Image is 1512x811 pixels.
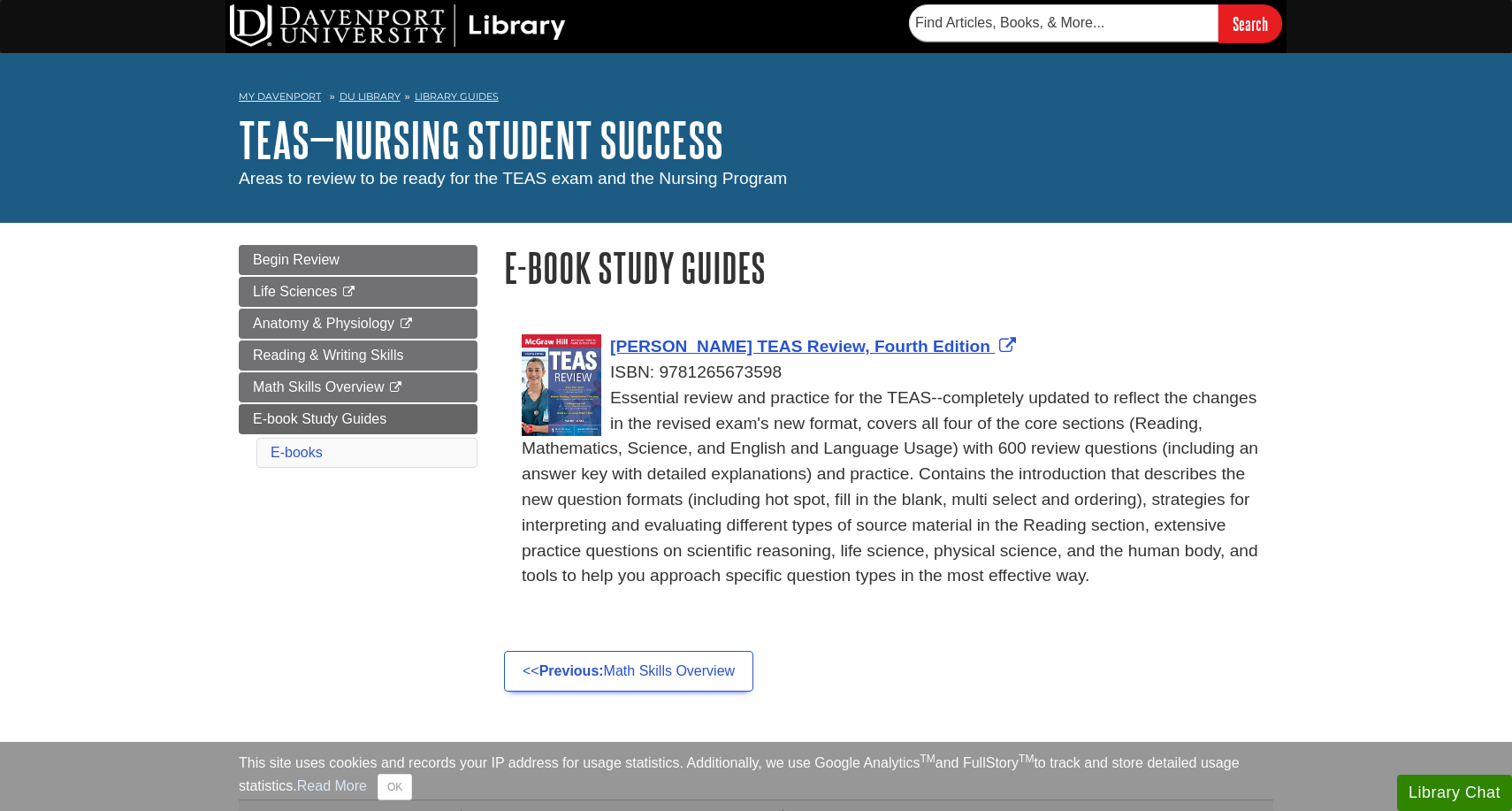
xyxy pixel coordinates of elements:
[239,340,477,371] a: Reading & Writing Skills
[378,774,412,800] button: Close
[239,753,1273,800] div: This site uses cookies and records your IP address for usage statistics. Additionally, we use Goo...
[239,245,477,471] div: Guide Page Menu
[909,4,1218,42] input: Find Articles, Books, & More...
[253,411,386,426] span: E-book Study Guides
[253,348,403,363] span: Reading & Writing Skills
[239,89,321,104] a: My Davenport
[239,169,787,187] span: Areas to review to be ready for the TEAS exam and the Nursing Program
[522,360,1273,386] div: ISBN: 9781265673598
[399,318,414,330] i: This link opens in a new window
[1218,4,1282,42] input: Search
[539,663,604,678] strong: Previous:
[610,337,1020,356] a: Link opens in new window
[253,252,340,267] span: Begin Review
[504,651,753,692] a: <<Previous:Math Skills Overview
[253,316,394,331] span: Anatomy & Physiology
[239,112,723,167] a: TEAS—Nursing Student Success
[341,287,356,298] i: This link opens in a new window
[253,379,384,394] span: Math Skills Overview
[239,372,477,402] a: Math Skills Overview
[239,309,477,339] a: Anatomy & Physiology
[253,284,337,299] span: Life Sciences
[340,90,401,103] a: DU Library
[522,386,1273,589] div: Essential review and practice for the TEAS--completely updated to reflect the changes in the revi...
[239,245,477,275] a: Begin Review
[504,245,1273,290] h1: E-book Study Guides
[239,277,477,307] a: Life Sciences
[230,4,566,47] img: DU Library
[522,334,601,436] img: Cover Art
[297,778,367,793] a: Read More
[610,337,990,356] span: [PERSON_NAME] TEAS Review, Fourth Edition
[909,4,1282,42] form: Searches DU Library's articles, books, and more
[239,85,1273,113] nav: breadcrumb
[388,382,403,394] i: This link opens in a new window
[920,753,935,765] sup: TM
[239,404,477,434] a: E-book Study Guides
[1397,775,1512,811] button: Library Chat
[1019,753,1034,765] sup: TM
[415,90,499,103] a: Library Guides
[271,445,323,460] a: E-books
